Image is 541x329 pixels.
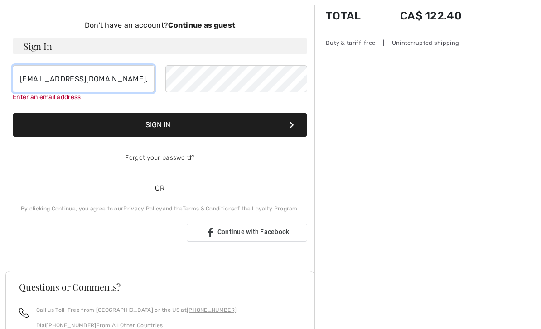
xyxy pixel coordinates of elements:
[19,282,301,291] h3: Questions or Comments?
[13,92,155,102] div: Enter an email address
[326,38,462,47] div: Duty & tariff-free | Uninterrupted shipping
[123,205,162,212] a: Privacy Policy
[183,205,234,212] a: Terms & Conditions
[150,183,169,194] span: OR
[36,306,237,314] p: Call us Toll-Free from [GEOGRAPHIC_DATA] or the US at
[125,154,194,162] a: Forgot your password?
[13,20,307,31] div: Don't have an account?
[13,205,307,213] div: By clicking Continue, you agree to our and the of the Loyalty Program.
[217,228,290,235] span: Continue with Facebook
[187,307,237,313] a: [PHONE_NUMBER]
[375,0,462,31] td: CA$ 122.40
[8,223,184,243] iframe: Sign in with Google Button
[13,38,307,54] h3: Sign In
[326,0,375,31] td: Total
[46,322,96,329] a: [PHONE_NUMBER]
[13,65,155,92] input: E-mail
[19,308,29,318] img: call
[13,223,179,243] div: Sign in with Google. Opens in new tab
[13,113,307,137] button: Sign In
[187,224,307,242] a: Continue with Facebook
[168,21,235,29] strong: Continue as guest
